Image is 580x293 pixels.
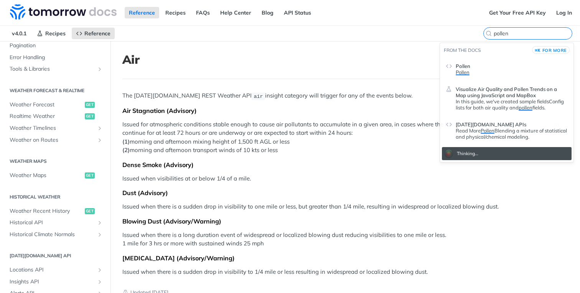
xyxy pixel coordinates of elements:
header: Visualize Air Quality and Pollen Trends on a Map using JavaScript and MapBox [456,83,568,98]
a: Reference [125,7,159,18]
span: Insights API [10,278,95,286]
img: Tomorrow.io Weather API Docs [10,4,117,20]
button: Show subpages for Insights API [97,279,103,285]
div: Visualize Air Quality and Pollen Trends on a Map using JavaScript and MapBox [456,98,568,111]
header: Pollen [456,60,568,69]
span: air [254,93,263,99]
div: Air Stagnation (Advisory) [122,107,568,114]
a: Help Center [216,7,255,18]
span: Reference [84,30,110,37]
a: Insights APIShow subpages for Insights API [6,276,105,288]
a: Error Handling [6,52,105,63]
span: get [85,102,95,108]
span: Locations API [10,266,95,274]
a: Weather Recent Historyget [6,205,105,217]
button: Show subpages for Historical Climate Normals [97,232,103,238]
strong: (2) [122,146,130,154]
span: Recipes [45,30,66,37]
a: Weather Mapsget [6,170,105,181]
p: Issued when visibilities at or below 1/4 of a mile. [122,174,568,183]
span: Realtime Weather [10,113,83,120]
a: Reference [72,28,115,39]
span: for more [542,48,567,53]
span: v4.0.1 [8,28,31,39]
h2: Historical Weather [6,194,105,200]
a: Tools & LibrariesShow subpages for Tools & Libraries [6,63,105,75]
h2: Weather Forecast & realtime [6,87,105,94]
span: [DATE][DOMAIN_NAME] APIs [456,121,526,127]
a: Weather on RoutesShow subpages for Weather on Routes [6,134,105,146]
button: Show subpages for Locations API [97,267,103,273]
a: FAQs [192,7,214,18]
div: Dust (Advisory) [122,189,568,197]
a: Recipes [33,28,70,39]
button: ⌘Kfor more [532,46,570,54]
div: [MEDICAL_DATA] (Advisory/Warning) [122,254,568,262]
a: PollenPollen [442,56,572,79]
div: Blowing Dust (Advisory/Warning) [122,217,568,225]
span: Historical Climate Normals [10,231,95,238]
span: Pollen [456,69,470,75]
p: The [DATE][DOMAIN_NAME] REST Weather API insight category will trigger for any of the events below. [122,91,568,100]
span: get [85,113,95,119]
div: Dense Smoke (Advisory) [122,161,568,169]
span: Error Handling [10,54,103,61]
svg: Search [486,30,492,36]
span: Pollen [481,127,494,134]
strong: (1) [122,138,130,145]
span: Pagination [10,42,103,50]
p: Issued when there is a sudden drop in visibility to 1/4 mile or less resulting in widespread or l... [122,268,568,276]
span: Weather on Routes [10,136,95,144]
a: Blog [257,7,278,18]
a: Historical APIShow subpages for Historical API [6,217,105,228]
header: Tomorrow.io APIs [456,118,568,127]
button: Show subpages for Weather on Routes [97,137,103,143]
span: Visualize Air Quality and Pollen Trends on a Map using JavaScript and MapBox [456,86,568,98]
span: Weather Forecast [10,101,83,109]
a: Log In [552,7,576,18]
span: Historical API [10,219,95,227]
p: Issued when there is a long duration event of widespread or localized blowing dust reducing visib... [122,231,568,248]
a: Weather TimelinesShow subpages for Weather Timelines [6,122,105,134]
a: [DATE][DOMAIN_NAME] APIsRead MorePollenBlending a mixture of statistical and physical/chemical mo... [442,115,572,143]
a: Get Your Free API Key [485,7,550,18]
h2: Weather Maps [6,158,105,165]
p: Issued for atmospheric conditions stable enough to cause air pollutants to accumulate in a given ... [122,120,568,155]
button: Show subpages for Weather Timelines [97,125,103,131]
h2: [DATE][DOMAIN_NAME] API [6,252,105,259]
a: Pagination [6,40,105,51]
span: Weather Recent History [10,207,83,215]
span: Pollen [456,63,470,69]
button: Show subpages for Tools & Libraries [97,66,103,72]
p: Read More Blending a mixture of statistical and physical/chemical modeling. [456,127,568,140]
a: Locations APIShow subpages for Locations API [6,264,105,276]
span: pollen [519,104,532,111]
span: Weather Maps [10,172,83,179]
a: Visualize Air Quality and Pollen Trends on a Map using JavaScript and MapBoxIn this guide, we've ... [442,79,572,114]
p: In this guide, we've created sample fieldsConfig lists for both air quality and fields. [456,98,568,111]
a: Weather Forecastget [6,99,105,111]
a: Realtime Weatherget [6,111,105,122]
div: Thinking [457,151,478,157]
p: Issued when there is a sudden drop in visibility to one mile or less, but greater than 1/4 mile, ... [122,202,568,211]
input: Search [494,30,572,37]
span: get [85,172,95,179]
button: Show subpages for Historical API [97,220,103,226]
a: Historical Climate NormalsShow subpages for Historical Climate Normals [6,229,105,240]
a: API Status [280,7,315,18]
a: Recipes [161,7,190,18]
h1: Air [122,53,568,66]
span: Weather Timelines [10,124,95,132]
div: Tomorrow.io APIs [456,127,568,140]
div: Pollen [456,69,568,75]
span: Tools & Libraries [10,65,95,73]
span: From the docs [444,47,481,53]
kbd: ⌘K [535,46,540,54]
span: get [85,208,95,214]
